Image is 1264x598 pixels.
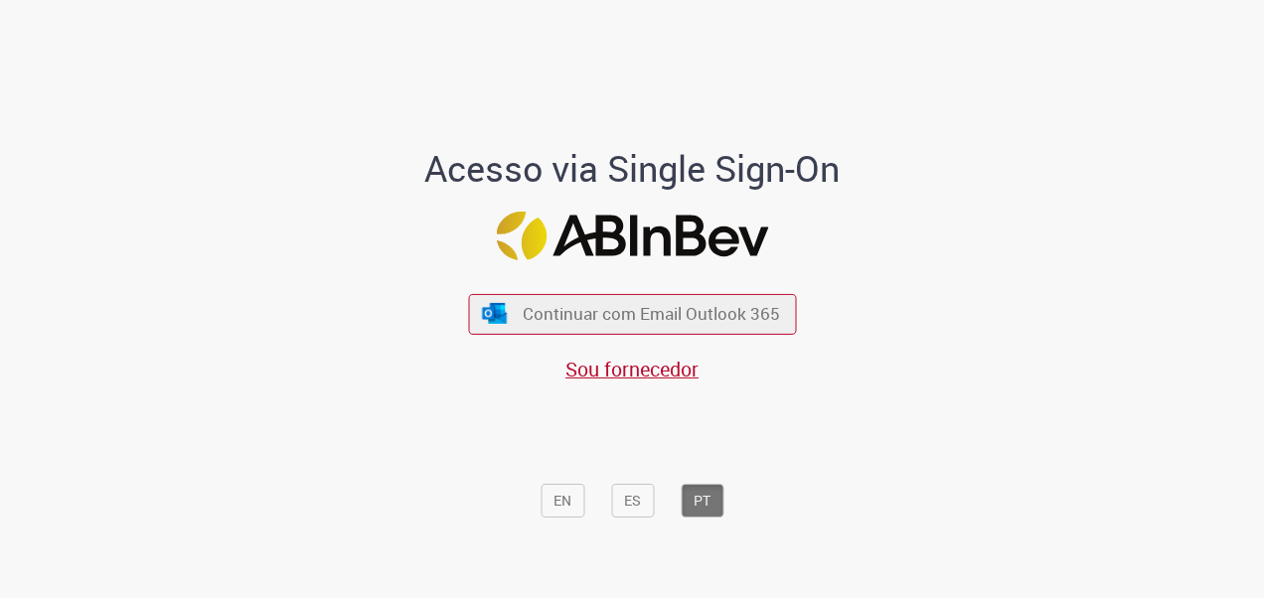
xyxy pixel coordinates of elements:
[481,303,509,324] img: ícone Azure/Microsoft 360
[681,484,723,518] button: PT
[468,293,796,334] button: ícone Azure/Microsoft 360 Continuar com Email Outlook 365
[496,212,768,260] img: Logo ABInBev
[611,484,654,518] button: ES
[523,303,780,326] span: Continuar com Email Outlook 365
[565,356,699,382] a: Sou fornecedor
[541,484,584,518] button: EN
[357,149,908,189] h1: Acesso via Single Sign-On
